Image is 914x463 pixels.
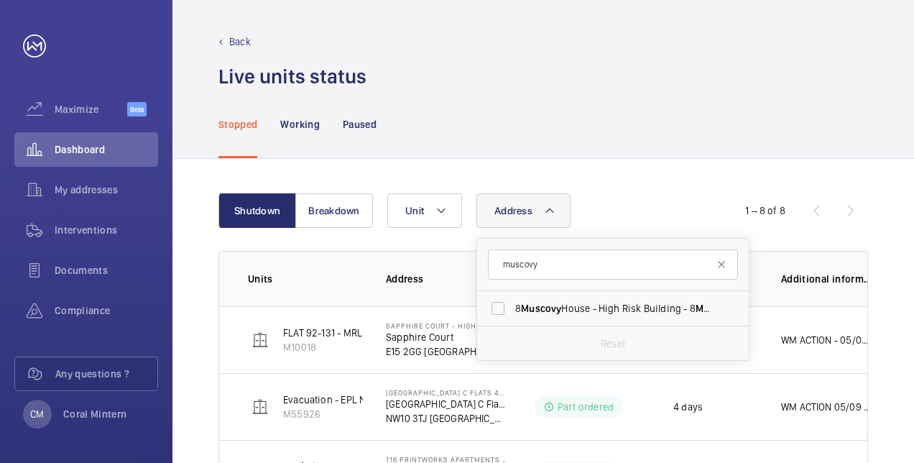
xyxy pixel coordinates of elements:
[63,407,127,421] p: Coral Mintern
[387,193,462,228] button: Unit
[218,193,296,228] button: Shutdown
[386,330,507,344] p: Sapphire Court
[696,303,736,314] span: Muscovy
[55,223,158,237] span: Interventions
[55,367,157,381] span: Any questions ?
[515,301,713,316] span: 8 House - High Risk Building - 8 [STREET_ADDRESS]
[55,303,158,318] span: Compliance
[386,272,507,286] p: Address
[386,397,507,411] p: [GEOGRAPHIC_DATA] C Flats 45-101
[55,142,158,157] span: Dashboard
[558,400,614,414] p: Part ordered
[781,400,873,414] p: WM ACTION 05/09 - Chasing supplier on eta for next week delivery 04/09 - Chasing eta for new driv...
[251,331,269,349] img: elevator.svg
[55,183,158,197] span: My addresses
[745,203,785,218] div: 1 – 8 of 8
[127,102,147,116] span: Beta
[781,272,873,286] p: Additional information
[280,117,319,132] p: Working
[405,205,424,216] span: Unit
[476,193,571,228] button: Address
[488,249,738,280] input: Search by address
[55,102,127,116] span: Maximize
[229,35,251,49] p: Back
[521,303,561,314] span: Muscovy
[55,263,158,278] span: Documents
[218,63,366,90] h1: Live units status
[248,272,363,286] p: Units
[283,393,452,407] p: Evacuation - EPL No 4 Flats 45-101 R/h
[386,411,507,426] p: NW10 3TJ [GEOGRAPHIC_DATA]
[251,398,269,416] img: elevator.svg
[386,344,507,359] p: E15 2GG [GEOGRAPHIC_DATA]
[494,205,532,216] span: Address
[283,326,474,340] p: FLAT 92-131 - MRL left hand side - 10 Floors
[283,407,452,421] p: M55926
[283,340,474,354] p: M10018
[781,333,873,347] p: WM ACTION - 05/09 - New on order chasing eta 04/09 Attended site found issue with safety edges 04...
[386,388,507,397] p: [GEOGRAPHIC_DATA] C Flats 45-101 - High Risk Building
[343,117,377,132] p: Paused
[386,321,507,330] p: Sapphire Court - High Risk Building
[601,336,625,351] p: Reset
[673,400,703,414] p: 4 days
[30,407,44,421] p: CM
[218,117,257,132] p: Stopped
[295,193,373,228] button: Breakdown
